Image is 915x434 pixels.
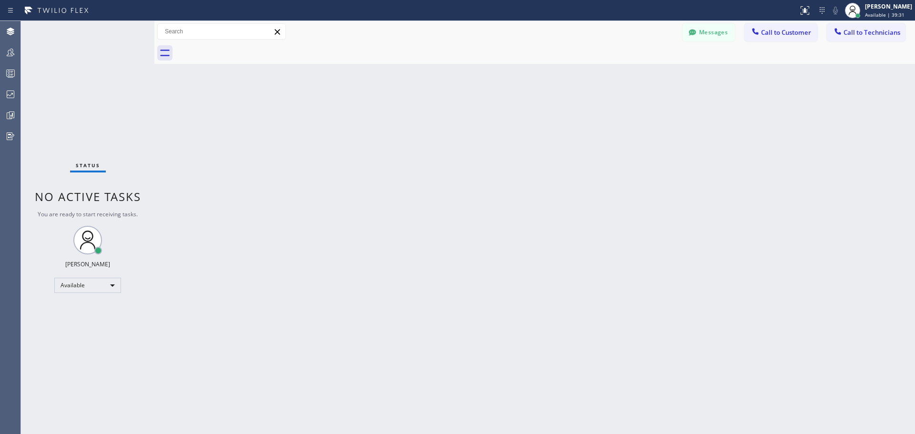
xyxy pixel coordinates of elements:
[827,23,905,41] button: Call to Technicians
[865,2,912,10] div: [PERSON_NAME]
[158,24,285,39] input: Search
[76,162,100,169] span: Status
[54,278,121,293] div: Available
[65,260,110,268] div: [PERSON_NAME]
[761,28,811,37] span: Call to Customer
[682,23,735,41] button: Messages
[35,189,141,204] span: No active tasks
[844,28,900,37] span: Call to Technicians
[829,4,842,17] button: Mute
[744,23,817,41] button: Call to Customer
[38,210,138,218] span: You are ready to start receiving tasks.
[865,11,905,18] span: Available | 39:31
